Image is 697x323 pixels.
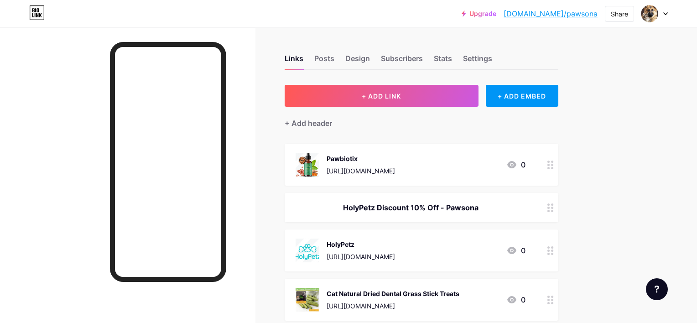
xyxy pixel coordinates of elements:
[285,85,479,107] button: + ADD LINK
[506,245,525,256] div: 0
[463,53,492,69] div: Settings
[434,53,452,69] div: Stats
[506,159,525,170] div: 0
[506,294,525,305] div: 0
[462,10,496,17] a: Upgrade
[314,53,334,69] div: Posts
[285,118,332,129] div: + Add header
[327,240,395,249] div: HolyPetz
[611,9,628,19] div: Share
[486,85,558,107] div: + ADD EMBED
[296,239,319,262] img: HolyPetz
[327,301,459,311] div: [URL][DOMAIN_NAME]
[327,154,395,163] div: Pawbiotix
[327,252,395,261] div: [URL][DOMAIN_NAME]
[345,53,370,69] div: Design
[285,53,303,69] div: Links
[641,5,658,22] img: pawsona
[327,289,459,298] div: Cat Natural Dried Dental Grass Stick Treats
[296,202,525,213] div: HolyPetz Discount 10% Off - Pawsona
[381,53,423,69] div: Subscribers
[296,288,319,312] img: Cat Natural Dried Dental Grass Stick Treats
[504,8,598,19] a: [DOMAIN_NAME]/pawsona
[362,92,401,100] span: + ADD LINK
[327,166,395,176] div: [URL][DOMAIN_NAME]
[296,153,319,177] img: Pawbiotix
